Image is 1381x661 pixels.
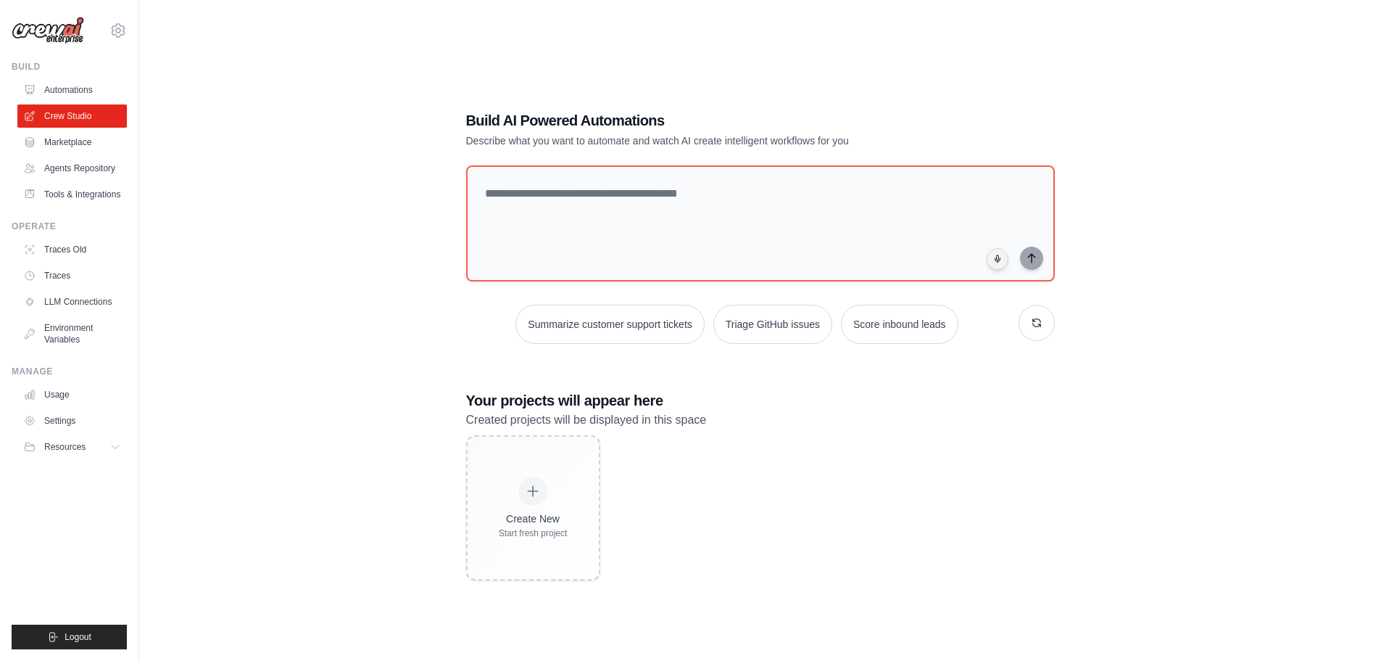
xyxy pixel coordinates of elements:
p: Describe what you want to automate and watch AI create intelligent workflows for you [466,134,953,148]
button: Score inbound leads [841,305,958,344]
a: Traces [17,264,127,287]
h3: Your projects will appear here [466,390,1055,411]
div: Manage [12,366,127,377]
div: Operate [12,221,127,232]
a: Automations [17,78,127,102]
a: Tools & Integrations [17,183,127,206]
span: Resources [44,441,86,453]
a: Crew Studio [17,104,127,128]
span: Logout [65,631,91,643]
button: Click to speak your automation idea [987,248,1008,270]
img: Logo [12,17,84,44]
a: LLM Connections [17,290,127,313]
a: Agents Repository [17,157,127,180]
div: Start fresh project [499,527,568,539]
a: Marketplace [17,131,127,154]
h1: Build AI Powered Automations [466,110,953,131]
button: Logout [12,625,127,649]
a: Usage [17,383,127,406]
a: Settings [17,409,127,432]
button: Resources [17,435,127,459]
button: Get new suggestions [1019,305,1055,341]
button: Triage GitHub issues [713,305,832,344]
p: Created projects will be displayed in this space [466,411,1055,430]
a: Environment Variables [17,316,127,351]
a: Traces Old [17,238,127,261]
button: Summarize customer support tickets [515,305,704,344]
div: Build [12,61,127,73]
div: Create New [499,512,568,526]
